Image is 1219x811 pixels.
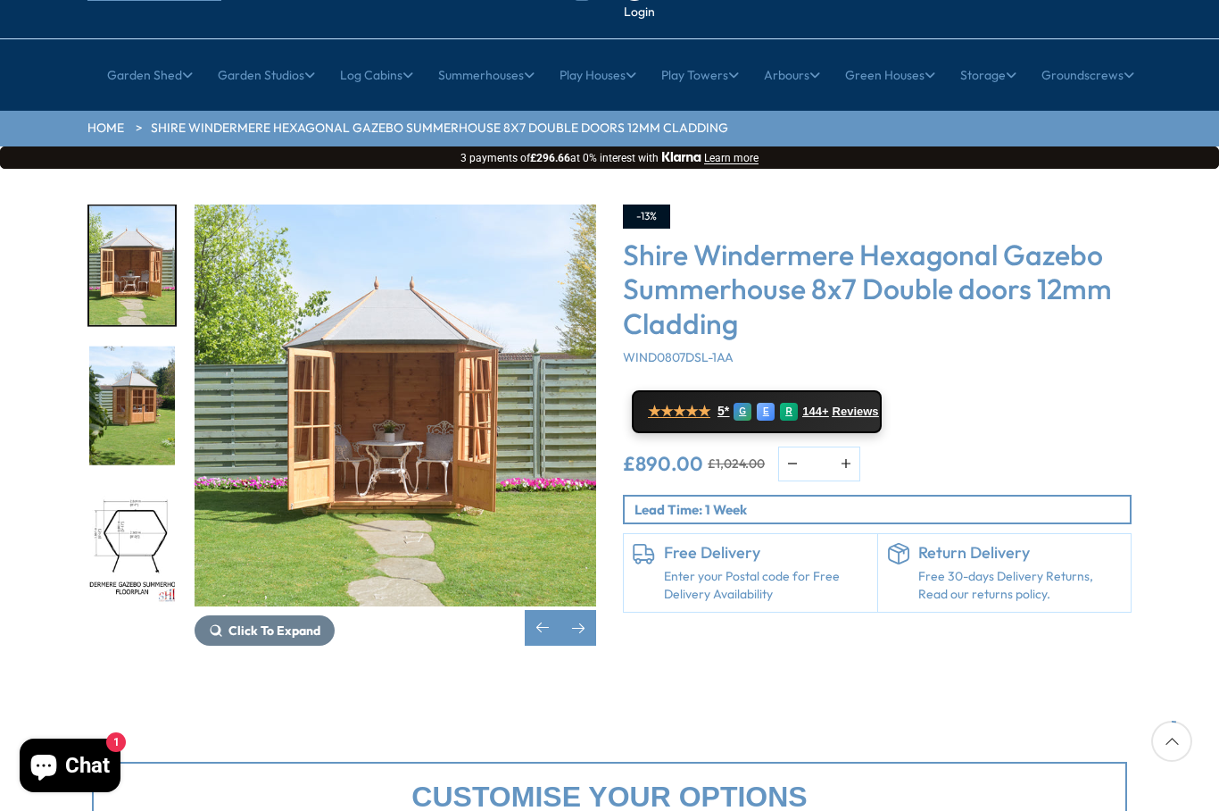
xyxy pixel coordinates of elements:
[525,610,560,646] div: Previous slide
[845,53,935,97] a: Green Houses
[833,405,879,419] span: Reviews
[89,347,175,465] img: WindermereEdited_200x200.jpg
[734,403,751,421] div: G
[195,205,596,606] img: Shire Windermere Hexagonal Gazebo Summerhouse 8x7 Double doors 12mm Cladding
[632,390,882,433] a: ★★★★★ 5* G E R 144+ Reviews
[624,4,655,21] a: Login
[218,53,315,97] a: Garden Studios
[89,486,175,605] img: WindermereGazeboSummerhouseFLOORPLAN_200x200.jpg
[634,500,1130,519] p: Lead Time: 1 Week
[764,53,820,97] a: Arbours
[14,739,126,797] inbox-online-store-chat: Shopify online store chat
[151,120,728,138] a: Shire Windermere Hexagonal Gazebo Summerhouse 8x7 Double doors 12mm Cladding
[623,349,734,365] span: WIND0807DSL-1AA
[438,53,535,97] a: Summerhouses
[708,457,765,470] del: £1,024.00
[918,568,1123,603] p: Free 30-days Delivery Returns, Read our returns policy.
[89,206,175,325] img: WindermereEdited_5_200x200.jpg
[918,543,1123,563] h6: Return Delivery
[623,454,703,473] ins: £890.00
[960,53,1016,97] a: Storage
[664,568,868,603] a: Enter your Postal code for Free Delivery Availability
[648,403,710,420] span: ★★★★★
[802,405,828,419] span: 144+
[195,205,596,646] div: 3 / 14
[1041,53,1134,97] a: Groundscrews
[107,53,193,97] a: Garden Shed
[560,53,636,97] a: Play Houses
[623,205,670,229] div: -13%
[623,238,1132,340] h3: Shire Windermere Hexagonal Gazebo Summerhouse 8x7 Double doors 12mm Cladding
[87,345,177,467] div: 4 / 14
[664,543,868,563] h6: Free Delivery
[228,623,320,639] span: Click To Expand
[195,615,335,646] button: Click To Expand
[560,610,596,646] div: Next slide
[87,120,124,138] a: HOME
[661,53,739,97] a: Play Towers
[87,484,177,606] div: 5 / 14
[780,403,798,421] div: R
[340,53,413,97] a: Log Cabins
[87,205,177,327] div: 3 / 14
[757,403,775,421] div: E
